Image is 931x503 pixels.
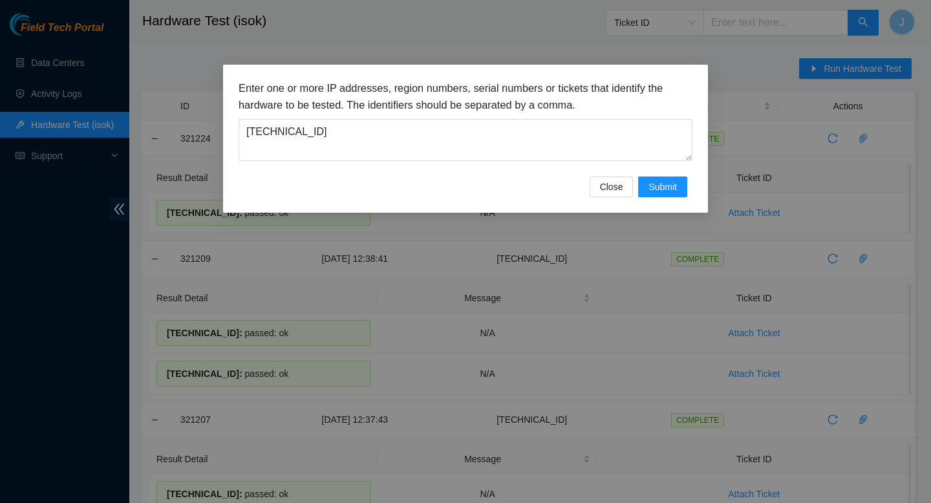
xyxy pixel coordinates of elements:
[600,180,623,194] span: Close
[239,119,692,161] textarea: [TECHNICAL_ID]
[239,80,692,113] h3: Enter one or more IP addresses, region numbers, serial numbers or tickets that identify the hardw...
[648,180,677,194] span: Submit
[590,177,634,197] button: Close
[638,177,687,197] button: Submit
